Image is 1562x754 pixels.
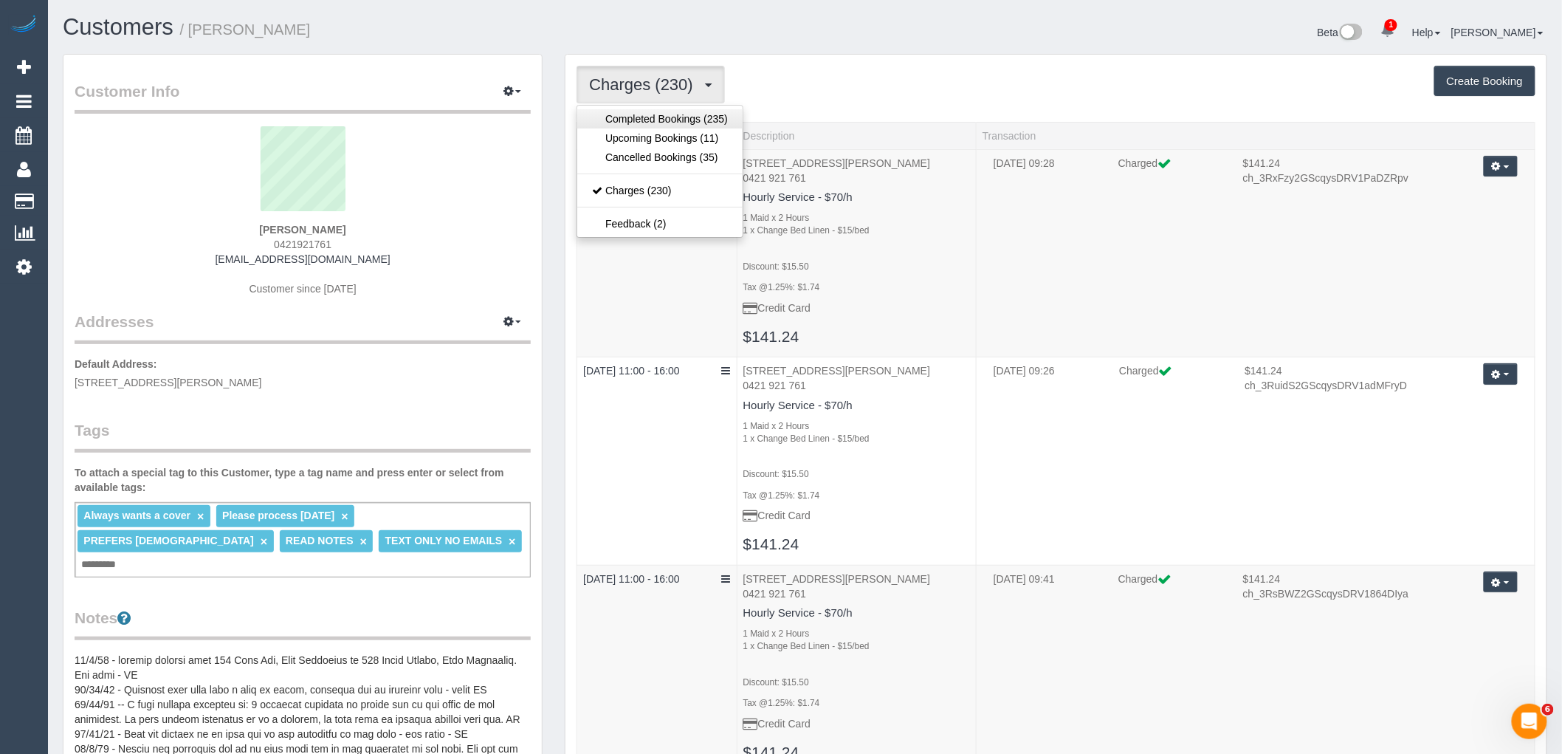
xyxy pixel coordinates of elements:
[983,363,1108,408] td: Charged Date
[1385,19,1397,31] span: 1
[583,365,679,377] a: [DATE] 11:00 - 16:00
[743,490,820,501] small: Tax @1.25%: $1.74
[216,253,390,265] a: [EMAIL_ADDRESS][DOMAIN_NAME]
[743,191,970,204] h4: Hourly Service - $70/h
[75,80,531,114] legend: Customer Info
[1373,15,1402,47] a: 1
[743,607,970,620] h4: Hourly Service - $70/h
[743,301,970,315] p: Credit Card
[259,224,345,236] strong: [PERSON_NAME]
[1232,156,1453,200] td: Charge Amount, Transaction Id
[743,363,970,393] p: [STREET_ADDRESS][PERSON_NAME] 0421 921 761
[743,213,810,223] small: 1 Maid x 2 Hours
[977,357,1535,566] td: Transaction
[1512,704,1547,739] iframe: Intercom live chat
[743,572,970,601] p: [STREET_ADDRESS][PERSON_NAME] 0421 921 761
[743,282,820,292] small: Tax @1.25%: $1.74
[577,66,725,103] button: Charges (230)
[977,122,1535,149] th: Transaction
[577,214,743,233] a: Feedback (2)
[360,535,367,548] a: ×
[583,573,679,585] a: [DATE] 11:00 - 16:00
[180,21,311,38] small: / [PERSON_NAME]
[737,122,976,149] th: Description
[737,357,976,566] td: Description
[743,421,810,431] small: 1 Maid x 2 Hours
[75,357,157,371] label: Default Address:
[341,510,348,523] a: ×
[743,716,970,731] p: Credit Card
[577,181,743,200] a: Charges (230)
[983,572,1107,616] td: Charged Date
[589,75,701,94] span: Charges (230)
[274,239,331,250] span: 0421921761
[743,156,970,185] p: [STREET_ADDRESS][PERSON_NAME] 0421 921 761
[197,510,204,523] a: ×
[743,628,810,639] small: 1 Maid x 2 Hours
[577,148,743,167] a: Cancelled Bookings (35)
[577,357,737,566] td: Service Date
[1232,572,1453,616] td: Charge Amount, Transaction Id
[83,535,254,546] span: PREFERS [DEMOGRAPHIC_DATA]
[286,535,354,546] span: READ NOTES
[250,283,357,295] span: Customer since [DATE]
[9,15,38,35] img: Automaid Logo
[1234,363,1453,408] td: Charge Amount, Transaction Id
[743,261,809,272] small: Discount: $15.50
[743,400,970,412] h4: Hourly Service - $70/h
[577,128,743,148] a: Upcoming Bookings (11)
[1318,27,1363,38] a: Beta
[63,14,173,40] a: Customers
[743,469,809,479] small: Discount: $15.50
[509,535,515,548] a: ×
[75,377,262,388] span: [STREET_ADDRESS][PERSON_NAME]
[1434,66,1535,97] button: Create Booking
[385,535,503,546] span: TEXT ONLY NO EMAILS
[1338,24,1363,43] img: New interface
[743,698,820,708] small: Tax @1.25%: $1.74
[737,149,976,357] td: Description
[75,607,531,640] legend: Notes
[75,465,531,495] label: To attach a special tag to this Customer, type a tag name and press enter or select from availabl...
[83,510,190,521] span: Always wants a cover
[1107,572,1232,616] td: Charge Label
[743,328,799,345] a: $141.24
[743,677,809,688] small: Discount: $15.50
[577,109,743,128] a: Completed Bookings (235)
[1542,704,1554,716] span: 6
[743,640,970,653] div: 1 x Change Bed Linen - $15/bed
[1108,363,1234,408] td: Charge Label
[743,433,970,445] div: 1 x Change Bed Linen - $15/bed
[1451,27,1544,38] a: [PERSON_NAME]
[983,156,1107,200] td: Charged Date
[222,510,334,521] span: Please process [DATE]
[261,535,267,548] a: ×
[743,508,970,523] p: Credit Card
[743,225,970,237] div: 1 x Change Bed Linen - $15/bed
[1107,156,1232,200] td: Charge Label
[577,149,737,357] td: Service Date
[977,149,1535,357] td: Transaction
[75,419,531,453] legend: Tags
[1412,27,1441,38] a: Help
[743,535,799,552] a: $141.24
